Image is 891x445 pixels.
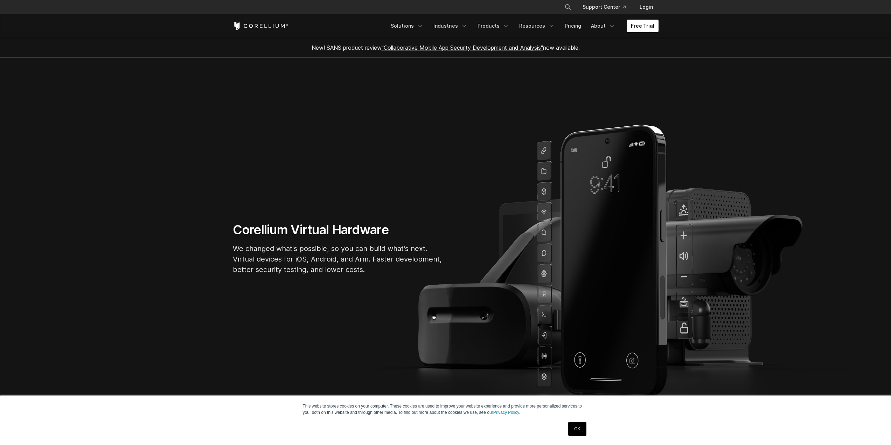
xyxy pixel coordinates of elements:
[303,403,589,416] p: This website stores cookies on your computer. These cookies are used to improve your website expe...
[473,20,514,32] a: Products
[634,1,659,13] a: Login
[233,22,288,30] a: Corellium Home
[627,20,659,32] a: Free Trial
[233,243,443,275] p: We changed what's possible, so you can build what's next. Virtual devices for iOS, Android, and A...
[387,20,428,32] a: Solutions
[587,20,620,32] a: About
[568,422,586,436] a: OK
[577,1,631,13] a: Support Center
[515,20,559,32] a: Resources
[556,1,659,13] div: Navigation Menu
[562,1,574,13] button: Search
[312,44,580,51] span: New! SANS product review now available.
[387,20,659,32] div: Navigation Menu
[429,20,472,32] a: Industries
[561,20,585,32] a: Pricing
[493,410,520,415] a: Privacy Policy.
[382,44,543,51] a: "Collaborative Mobile App Security Development and Analysis"
[233,222,443,238] h1: Corellium Virtual Hardware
